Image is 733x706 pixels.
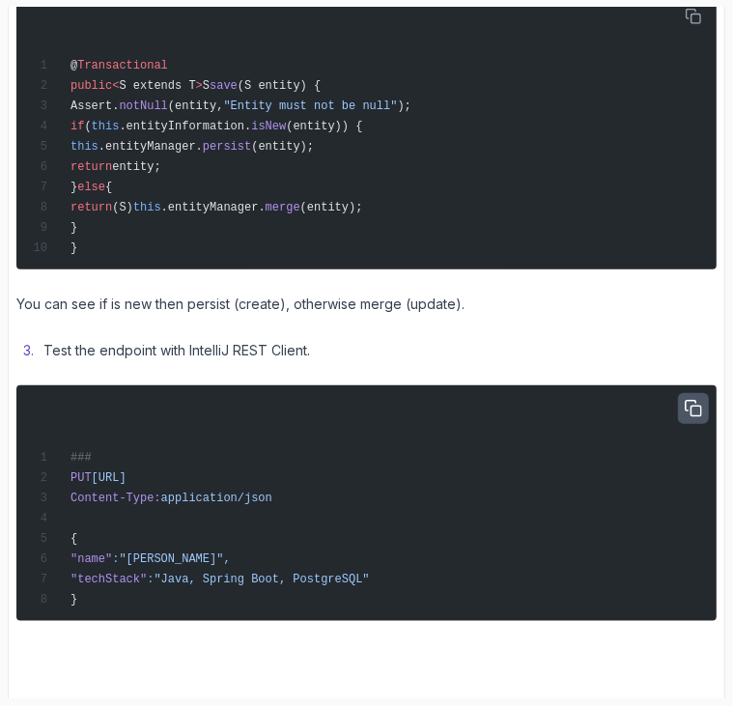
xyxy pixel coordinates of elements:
span: persist [203,140,251,154]
span: this [70,140,99,154]
span: else [77,181,105,194]
span: if [70,120,84,133]
span: .entityManager. [99,140,203,154]
span: Transactional [77,59,168,72]
span: } [70,221,77,235]
span: .entityManager. [161,201,266,214]
span: : [147,573,154,586]
span: (entity); [300,201,363,214]
span: { [105,181,112,194]
span: .entityInformation. [119,120,251,133]
li: Test the endpoint with IntelliJ REST Client. [38,339,717,362]
span: < [112,79,119,93]
span: "techStack" [70,573,147,586]
span: (S entity) { [238,79,321,93]
span: } [70,241,77,255]
span: } [70,593,77,607]
span: return [70,201,112,214]
span: "Entity must not be null" [223,99,397,113]
span: S extends T [119,79,195,93]
span: > [196,79,203,93]
span: ### [70,451,92,465]
span: S [203,79,210,93]
span: { [70,532,77,546]
span: "name" [70,552,112,566]
span: } [70,181,77,194]
span: save [210,79,238,93]
span: public [70,79,112,93]
span: @ [70,59,77,72]
span: (entity); [251,140,314,154]
span: return [70,160,112,174]
span: isNew [251,120,286,133]
span: Content-Type: [70,492,161,505]
span: application/json [161,492,272,505]
span: [URL] [92,471,127,485]
span: ( [84,120,91,133]
span: merge [266,201,300,214]
span: ); [397,99,410,113]
span: entity; [112,160,160,174]
span: : [112,552,119,566]
span: this [92,120,120,133]
p: You can see if is new then persist (create), otherwise merge (update). [16,293,717,316]
span: (entity)) { [286,120,362,133]
span: "Java, Spring Boot, PostgreSQL" [154,573,369,586]
span: notNull [119,99,167,113]
span: (entity, [168,99,224,113]
span: PUT [70,471,92,485]
span: "[PERSON_NAME]", [119,552,230,566]
span: Assert. [70,99,119,113]
span: (S) [112,201,133,214]
span: this [133,201,161,214]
